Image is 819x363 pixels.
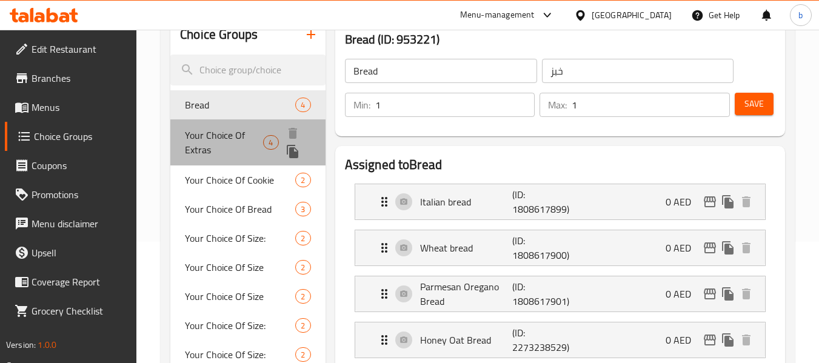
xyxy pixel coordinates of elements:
[719,285,737,303] button: duplicate
[295,289,310,304] div: Choices
[5,64,137,93] a: Branches
[170,119,325,165] div: Your Choice Of Extras4deleteduplicate
[185,128,263,157] span: Your Choice Of Extras
[548,98,567,112] p: Max:
[170,311,325,340] div: Your Choice Of Size:2
[170,253,325,282] div: Your Choice Of Size2
[32,100,127,115] span: Menus
[170,195,325,224] div: Your Choice Of Bread3
[32,216,127,231] span: Menu disclaimer
[296,320,310,331] span: 2
[345,156,775,174] h2: Assigned to Bread
[355,276,765,311] div: Expand
[32,71,127,85] span: Branches
[295,173,310,187] div: Choices
[170,55,325,85] input: search
[295,347,310,362] div: Choices
[296,99,310,111] span: 4
[284,142,302,161] button: duplicate
[296,175,310,186] span: 2
[185,173,295,187] span: Your Choice Of Cookie
[5,238,137,267] a: Upsell
[264,137,278,148] span: 4
[701,193,719,211] button: edit
[185,98,295,112] span: Bread
[355,184,765,219] div: Expand
[592,8,672,22] div: [GEOGRAPHIC_DATA]
[5,93,137,122] a: Menus
[420,241,513,255] p: Wheat bread
[5,296,137,325] a: Grocery Checklist
[170,165,325,195] div: Your Choice Of Cookie2
[295,260,310,275] div: Choices
[170,282,325,311] div: Your Choice Of Size2
[512,325,574,355] p: (ID: 2273238529)
[5,122,137,151] a: Choice Groups
[32,245,127,260] span: Upsell
[296,262,310,273] span: 2
[666,195,701,209] p: 0 AED
[32,304,127,318] span: Grocery Checklist
[512,187,574,216] p: (ID: 1808617899)
[295,98,310,112] div: Choices
[798,8,803,22] span: b
[701,285,719,303] button: edit
[295,318,310,333] div: Choices
[32,42,127,56] span: Edit Restaurant
[6,337,36,353] span: Version:
[719,239,737,257] button: duplicate
[666,241,701,255] p: 0 AED
[420,333,513,347] p: Honey Oat Bread
[744,96,764,112] span: Save
[185,231,295,245] span: Your Choice Of Size:
[5,151,137,180] a: Coupons
[719,331,737,349] button: duplicate
[38,337,56,353] span: 1.0.0
[170,90,325,119] div: Bread4
[420,279,513,308] p: Parmesan Oregano Bread
[32,275,127,289] span: Coverage Report
[295,231,310,245] div: Choices
[185,202,295,216] span: Your Choice Of Bread
[185,318,295,333] span: Your Choice Of Size:
[296,233,310,244] span: 2
[737,239,755,257] button: delete
[32,187,127,202] span: Promotions
[737,285,755,303] button: delete
[296,349,310,361] span: 2
[666,333,701,347] p: 0 AED
[185,289,295,304] span: Your Choice Of Size
[5,35,137,64] a: Edit Restaurant
[701,331,719,349] button: edit
[353,98,370,112] p: Min:
[345,317,775,363] li: Expand
[296,291,310,302] span: 2
[5,267,137,296] a: Coverage Report
[34,129,127,144] span: Choice Groups
[460,8,535,22] div: Menu-management
[284,124,302,142] button: delete
[5,209,137,238] a: Menu disclaimer
[719,193,737,211] button: duplicate
[345,30,775,49] h3: Bread (ID: 953221)
[666,287,701,301] p: 0 AED
[737,331,755,349] button: delete
[345,271,775,317] li: Expand
[32,158,127,173] span: Coupons
[295,202,310,216] div: Choices
[5,180,137,209] a: Promotions
[737,193,755,211] button: delete
[345,225,775,271] li: Expand
[296,204,310,215] span: 3
[420,195,513,209] p: Italian bread
[355,322,765,358] div: Expand
[512,279,574,308] p: (ID: 1808617901)
[355,230,765,265] div: Expand
[185,347,295,362] span: Your Choice Of Size:
[735,93,774,115] button: Save
[512,233,574,262] p: (ID: 1808617900)
[701,239,719,257] button: edit
[170,224,325,253] div: Your Choice Of Size:2
[185,260,295,275] span: Your Choice Of Size
[345,179,775,225] li: Expand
